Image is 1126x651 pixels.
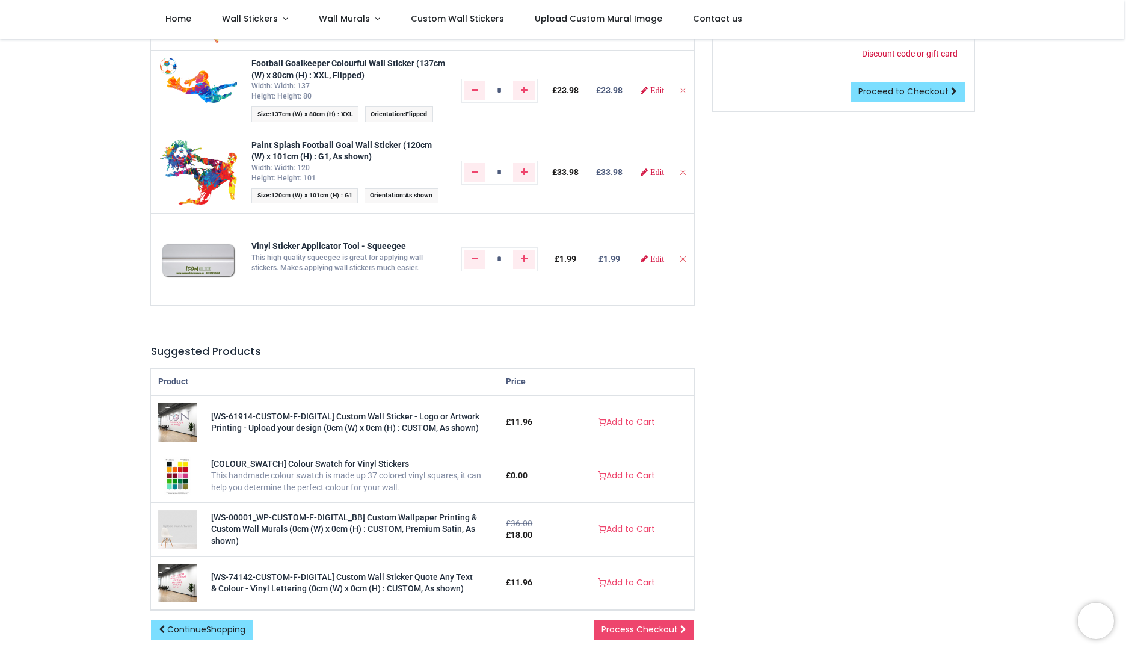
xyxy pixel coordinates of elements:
span: Wall Murals [319,13,370,25]
span: Flipped [405,110,427,118]
a: Add one [513,163,535,182]
span: £ [552,85,579,95]
span: : [365,106,433,122]
a: [WS-74142-CUSTOM-F-DIGITAL] Custom Wall Sticker Quote Any Text & Colour - Vinyl Lettering (0cm (W... [211,572,473,594]
span: Shopping [206,623,245,635]
a: Proceed to Checkout [851,82,965,102]
span: 1.99 [559,254,576,264]
span: As shown [405,191,432,199]
span: Size [257,110,269,118]
a: Add to Cart [590,519,663,540]
span: 120cm (W) x 101cm (H) : G1 [271,191,352,199]
a: Add to Cart [590,573,663,593]
a: [WS-00001_WP-CUSTOM-F-DIGITAL_BB] Custom Wallpaper Printing & Custom Wall Murals (0cm (W) x 0cm (... [211,513,477,546]
span: 33.98 [557,167,579,177]
span: 1.99 [603,254,620,264]
span: Proceed to Checkout [858,85,949,97]
span: 23.98 [601,85,623,95]
a: Add one [513,250,535,269]
span: This high quality squeegee is great for applying wall stickers. Makes applying wall stickers much... [251,253,423,272]
img: [WS-74142-CUSTOM-F-DIGITAL] Custom Wall Sticker Quote Any Text & Colour - Vinyl Lettering (0cm (W... [158,564,197,602]
span: Height: Height: 101 [251,174,316,182]
span: £ [506,417,532,427]
b: £ [596,167,623,177]
img: [WS-00001_WP-CUSTOM-F-DIGITAL_BB] Custom Wallpaper Printing & Custom Wall Murals (0cm (W) x 0cm (... [158,510,197,549]
a: [WS-61914-CUSTOM-F-DIGITAL] Custom Wall Sticker - Logo or Artwork Printing - Upload your design (... [211,412,479,433]
span: 0.00 [511,471,528,480]
span: Width: Width: 137 [251,82,310,90]
span: Orientation [371,110,404,118]
a: Add one [513,81,535,100]
a: [WS-61914-CUSTOM-F-DIGITAL] Custom Wall Sticker - Logo or Artwork Printing - Upload your design (... [158,417,197,427]
a: Remove one [464,81,486,100]
span: Process Checkout [601,623,678,635]
span: Height: Height: 80 [251,92,312,100]
a: Discount code or gift card [862,49,958,58]
span: 11.96 [511,578,532,587]
span: £ [506,471,528,480]
a: ContinueShopping [151,620,253,640]
a: Paint Splash Football Goal Wall Sticker (120cm (W) x 101cm (H) : G1, As shown) [251,140,432,162]
span: : [251,106,358,122]
b: £ [596,85,623,95]
a: [COLOUR_SWATCH] Colour Swatch for Vinyl Stickers [164,471,191,480]
a: Edit [641,86,664,94]
span: 11.96 [511,417,532,427]
span: Edit [650,168,664,176]
a: Edit [641,168,664,176]
img: [ALIB_APPLICATOR] Vinyl Sticker Applicator Tool - Squeegee [160,221,237,298]
span: £ [555,254,576,264]
img: [WS-61914-CUSTOM-F-DIGITAL] Custom Wall Sticker - Logo or Artwork Printing - Upload your design (... [158,403,197,442]
span: Custom Wall Stickers [411,13,504,25]
span: 33.98 [601,167,623,177]
a: Add to Cart [590,466,663,486]
span: £ [506,578,532,587]
iframe: Brevo live chat [1078,603,1114,639]
span: Wall Stickers [222,13,278,25]
span: Contact us [693,13,742,25]
span: : [251,188,358,203]
a: [WS-00001_WP-CUSTOM-F-DIGITAL_BB] Custom Wallpaper Printing & Custom Wall Murals (0cm (W) x 0cm (... [158,524,197,534]
span: Size [257,191,269,199]
th: Product [151,369,499,396]
a: [COLOUR_SWATCH] Colour Swatch for Vinyl Stickers [211,459,409,469]
a: Process Checkout [594,620,694,640]
span: Orientation [370,191,403,199]
span: Home [165,13,191,25]
span: : [365,188,438,203]
a: [WS-74142-CUSTOM-F-DIGITAL] Custom Wall Sticker Quote Any Text & Colour - Vinyl Lettering (0cm (W... [158,578,197,587]
img: yFb9bAAAAAZJREFUAwAROwHBg4GSggAAAABJRU5ErkJggg== [160,58,237,103]
span: 137cm (W) x 80cm (H) : XXL [271,110,353,118]
span: £ [552,167,579,177]
h5: Suggested Products [151,344,694,359]
span: Edit [650,255,664,263]
span: Edit [650,86,664,94]
span: 18.00 [511,530,532,540]
del: £ [506,519,532,528]
img: [COLOUR_SWATCH] Colour Swatch for Vinyl Stickers [164,457,191,495]
span: Continue [167,623,245,635]
a: Edit [641,255,664,263]
span: Upload Custom Mural Image [535,13,662,25]
span: 36.00 [511,519,532,528]
a: Remove from cart [678,85,687,95]
a: Remove one [464,250,486,269]
a: Football Goalkeeper Colourful Wall Sticker (137cm (W) x 80cm (H) : XXL, Flipped) [251,58,445,80]
div: This handmade colour swatch is made up 37 colored vinyl squares, it can help you determine the pe... [211,470,491,493]
span: 23.98 [557,85,579,95]
a: Remove from cart [678,167,687,177]
a: Remove from cart [678,254,687,264]
span: Width: Width: 120 [251,164,310,172]
th: Price [499,369,558,396]
img: nvYTmgAAAAZJREFUAwBfUcasCrKvFgAAAABJRU5ErkJggg== [160,140,237,205]
a: Remove one [464,163,486,182]
b: £ [598,254,620,264]
span: £ [506,530,532,540]
a: Vinyl Sticker Applicator Tool - Squeegee [251,241,406,251]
